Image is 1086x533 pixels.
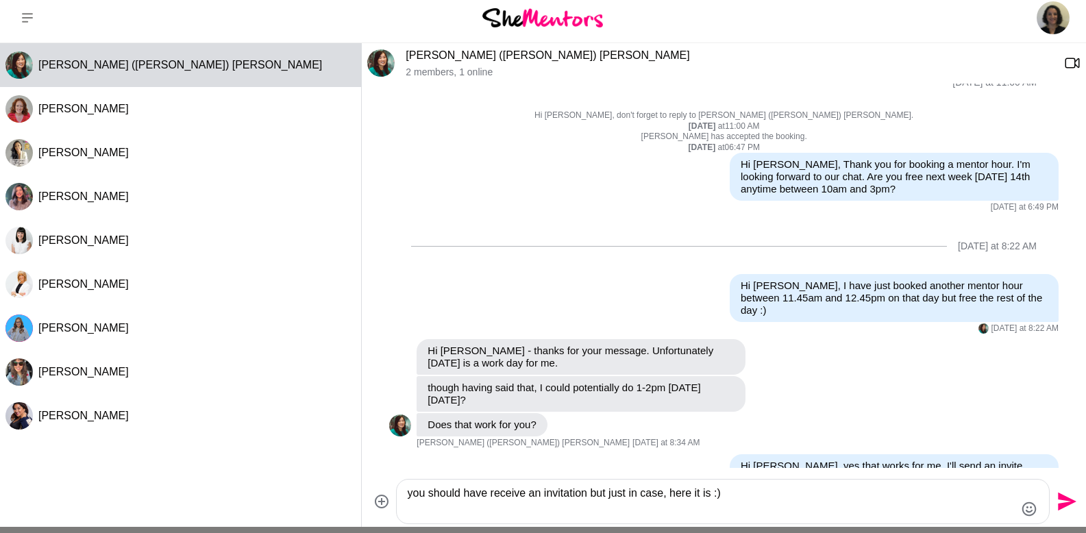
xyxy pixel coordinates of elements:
div: Hayley Robertson [5,227,33,254]
div: Carmel Murphy [5,95,33,123]
div: Richa Joshi [5,402,33,430]
time: 2025-10-06T07:49:35.985Z [991,202,1059,213]
img: A [389,414,411,436]
strong: [DATE] [689,121,718,131]
time: 2025-10-07T21:34:24.575Z [632,438,700,449]
img: K [5,358,33,386]
img: J [5,183,33,210]
span: [PERSON_NAME] [38,366,129,377]
img: She Mentors Logo [482,8,603,27]
span: [PERSON_NAME] [38,147,129,158]
div: Amy (Nhan) Leong [389,414,411,436]
div: Jen Gautier [5,139,33,166]
div: Karla [5,358,33,386]
span: [PERSON_NAME] [38,234,129,246]
img: C [5,95,33,123]
span: [PERSON_NAME] [38,103,129,114]
img: R [5,402,33,430]
p: Hi [PERSON_NAME] - thanks for your message. Unfortunately [DATE] is a work day for me. [428,345,735,369]
span: [PERSON_NAME] [38,190,129,202]
img: H [5,227,33,254]
span: [PERSON_NAME] [38,410,129,421]
p: Hi [PERSON_NAME], I have just booked another mentor hour between 11.45am and 12.45pm on that day ... [741,280,1048,317]
p: Does that work for you? [428,419,536,431]
div: Amy (Nhan) Leong [978,323,989,334]
p: Hi [PERSON_NAME], don't forget to reply to [PERSON_NAME] ([PERSON_NAME]) [PERSON_NAME]. [389,110,1059,121]
div: Kat Millar [5,271,33,298]
div: Jill Absolom [5,183,33,210]
textarea: Type your message [408,485,1015,518]
div: Amy (Nhan) Leong [367,49,395,77]
p: [PERSON_NAME] has accepted the booking. [389,132,1059,142]
img: Laila Punj [1037,1,1070,34]
p: 2 members , 1 online [406,66,1053,78]
img: A [978,323,989,334]
strong: [DATE] [688,142,717,152]
a: [PERSON_NAME] ([PERSON_NAME]) [PERSON_NAME] [406,49,689,61]
img: K [5,271,33,298]
p: Hi [PERSON_NAME], Thank you for booking a mentor hour. I'm looking forward to our chat. Are you f... [741,158,1048,195]
img: M [5,314,33,342]
div: [DATE] at 8:22 AM [958,240,1037,252]
img: J [5,139,33,166]
span: [PERSON_NAME] ([PERSON_NAME]) [PERSON_NAME] [38,59,322,71]
span: [PERSON_NAME] [38,322,129,334]
time: 2025-10-07T21:22:44.967Z [991,323,1059,334]
div: Amy (Nhan) Leong [5,51,33,79]
div: at 06:47 PM [389,142,1059,153]
div: at 11:00 AM [389,121,1059,132]
button: Send [1050,486,1081,517]
img: A [5,51,33,79]
p: though having said that, I could potentially do 1-2pm [DATE][DATE]? [428,382,735,406]
button: Emoji picker [1021,501,1037,517]
span: [PERSON_NAME] [38,278,129,290]
span: [PERSON_NAME] ([PERSON_NAME]) [PERSON_NAME] [417,438,630,449]
p: Hi [PERSON_NAME], yes that works for me. I'll send an invite shortly [741,460,1048,484]
img: A [367,49,395,77]
div: Mona Swarup [5,314,33,342]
